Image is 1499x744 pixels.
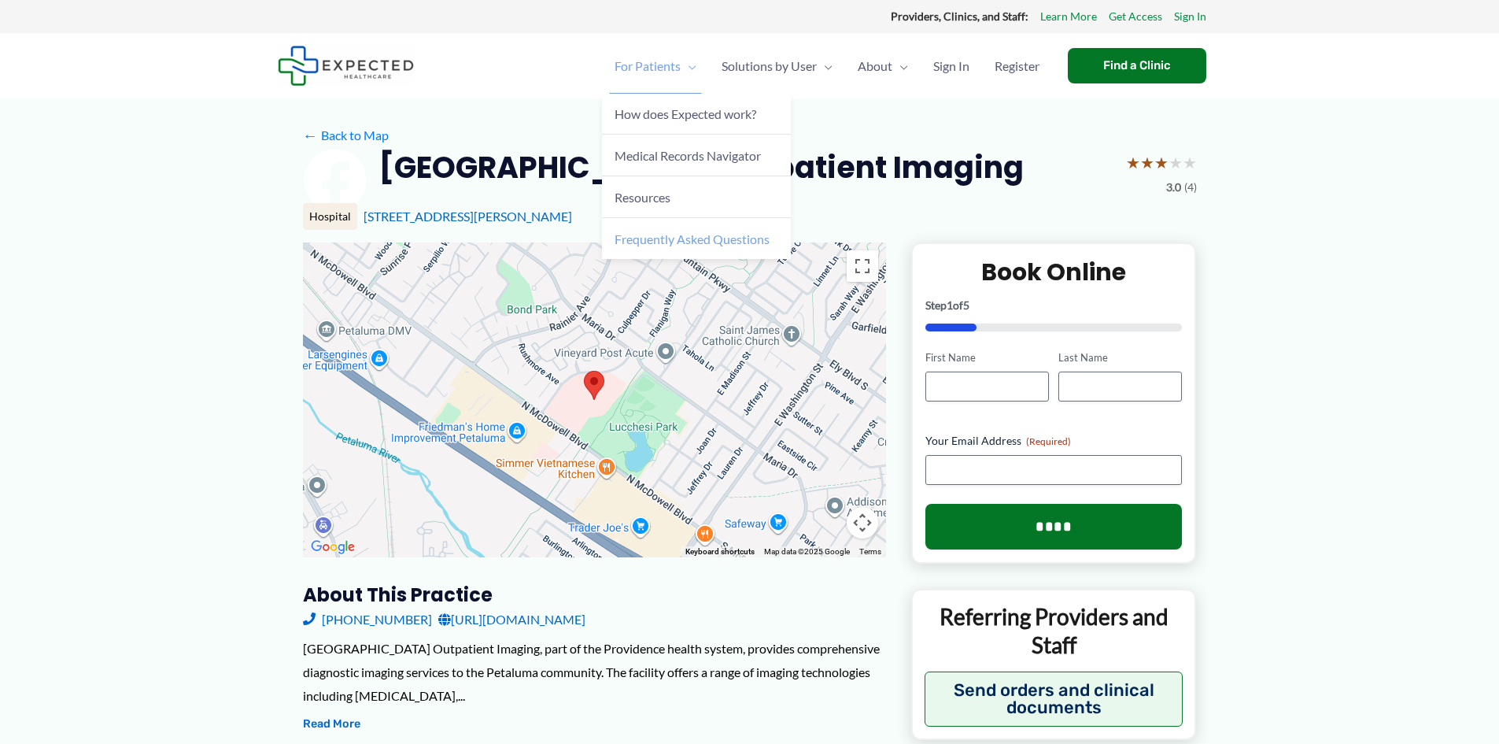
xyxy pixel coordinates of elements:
span: (Required) [1026,435,1071,447]
span: Medical Records Navigator [615,148,761,163]
a: Open this area in Google Maps (opens a new window) [307,537,359,557]
a: Register [982,39,1052,94]
span: About [858,39,892,94]
label: Your Email Address [925,433,1183,449]
a: Sign In [1174,6,1206,27]
div: Hospital [303,203,357,230]
span: ← [303,128,318,143]
a: Resources [602,176,791,218]
span: For Patients [615,39,681,94]
span: Map data ©2025 Google [764,547,850,556]
div: [GEOGRAPHIC_DATA] Outpatient Imaging, part of the Providence health system, provides comprehensiv... [303,637,886,707]
a: Get Access [1109,6,1162,27]
button: Map camera controls [847,507,878,539]
a: [PHONE_NUMBER] [303,608,432,631]
span: 3.0 [1166,177,1181,198]
span: Menu Toggle [681,39,696,94]
p: Referring Providers and Staff [925,602,1183,660]
a: Find a Clinic [1068,48,1206,83]
a: Frequently Asked Questions [602,218,791,259]
a: ←Back to Map [303,124,389,147]
p: Step of [925,300,1183,311]
span: Register [995,39,1039,94]
a: Learn More [1040,6,1097,27]
a: Medical Records Navigator [602,135,791,176]
span: ★ [1140,148,1154,177]
span: Menu Toggle [817,39,833,94]
a: [URL][DOMAIN_NAME] [438,608,585,631]
span: (4) [1184,177,1197,198]
span: Frequently Asked Questions [615,231,770,246]
span: ★ [1169,148,1183,177]
strong: Providers, Clinics, and Staff: [891,9,1028,23]
span: Resources [615,190,670,205]
button: Send orders and clinical documents [925,672,1183,727]
a: For PatientsMenu Toggle [602,39,709,94]
h3: About this practice [303,583,886,607]
label: First Name [925,350,1049,365]
a: Terms (opens in new tab) [859,547,881,556]
span: Menu Toggle [892,39,908,94]
button: Read More [303,715,360,734]
a: Sign In [921,39,982,94]
span: Solutions by User [722,39,817,94]
span: 5 [963,298,969,312]
span: ★ [1183,148,1197,177]
span: Sign In [933,39,969,94]
span: 1 [947,298,953,312]
span: ★ [1126,148,1140,177]
a: [STREET_ADDRESS][PERSON_NAME] [364,209,572,224]
button: Toggle fullscreen view [847,250,878,282]
img: Expected Healthcare Logo - side, dark font, small [278,46,414,86]
h2: [GEOGRAPHIC_DATA] Outpatient Imaging [378,148,1024,187]
span: ★ [1154,148,1169,177]
a: AboutMenu Toggle [845,39,921,94]
h2: Book Online [925,257,1183,287]
button: Keyboard shortcuts [685,546,755,557]
span: How does Expected work? [615,106,756,121]
nav: Primary Site Navigation [602,39,1052,94]
label: Last Name [1058,350,1182,365]
a: How does Expected work? [602,94,791,135]
img: Google [307,537,359,557]
a: Solutions by UserMenu Toggle [709,39,845,94]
